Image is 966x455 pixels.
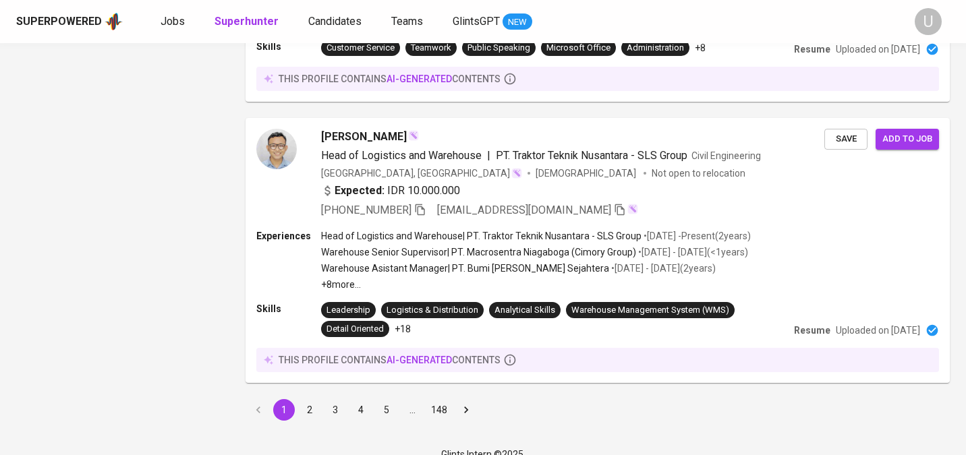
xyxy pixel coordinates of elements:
span: PT. Traktor Teknik Nusantara - SLS Group [496,149,687,162]
nav: pagination navigation [246,399,479,421]
button: page 1 [273,399,295,421]
div: Public Speaking [467,42,530,55]
p: • [DATE] - [DATE] ( <1 years ) [636,245,748,259]
p: +8 [695,41,706,55]
img: app logo [105,11,123,32]
a: Superhunter [215,13,281,30]
span: Teams [391,15,423,28]
button: Go to page 5 [376,399,397,421]
p: Uploaded on [DATE] [836,324,920,337]
a: Teams [391,13,426,30]
span: Candidates [308,15,362,28]
a: [PERSON_NAME]Head of Logistics and Warehouse|PT. Traktor Teknik Nusantara - SLS GroupCivil Engine... [246,118,950,383]
div: Leadership [326,304,370,317]
img: dd7ae5a97a2670c183febcc9ceb8d97a.jpg [256,129,297,169]
button: Go to next page [455,399,477,421]
div: Microsoft Office [546,42,610,55]
div: Analytical Skills [494,304,555,317]
p: this profile contains contents [279,353,501,367]
button: Go to page 4 [350,399,372,421]
span: | [487,148,490,164]
img: magic_wand.svg [408,130,419,141]
p: • [DATE] - Present ( 2 years ) [642,229,751,243]
a: GlintsGPT NEW [453,13,532,30]
span: AI-generated [387,73,452,84]
p: • [DATE] - [DATE] ( 2 years ) [609,262,716,275]
p: Skills [256,40,321,53]
p: Head of Logistics and Warehouse | PT. Traktor Teknik Nusantara - SLS Group [321,229,642,243]
p: +18 [395,322,411,336]
span: GlintsGPT [453,15,500,28]
p: Uploaded on [DATE] [836,42,920,56]
a: Jobs [161,13,188,30]
span: Add to job [882,131,932,147]
div: … [401,403,423,417]
div: Detail Oriented [326,323,384,336]
p: Not open to relocation [652,166,745,180]
div: [GEOGRAPHIC_DATA], [GEOGRAPHIC_DATA] [321,166,522,180]
b: Superhunter [215,15,279,28]
img: magic_wand.svg [511,168,522,179]
span: Civil Engineering [691,150,761,161]
button: Add to job [876,129,939,150]
p: Warehouse Asistant Manager | PT. Bumi [PERSON_NAME] Sejahtera [321,262,609,275]
span: AI-generated [387,355,452,365]
div: IDR 10.000.000 [321,183,460,199]
span: [DEMOGRAPHIC_DATA] [536,166,638,180]
div: Teamwork [411,42,451,55]
div: Warehouse Management System (WMS) [571,304,729,317]
p: this profile contains contents [279,72,501,86]
button: Go to page 148 [427,399,451,421]
p: Skills [256,302,321,315]
a: Candidates [308,13,364,30]
span: Head of Logistics and Warehouse [321,149,482,162]
p: +8 more ... [321,278,751,291]
div: Superpowered [16,14,102,30]
span: [EMAIL_ADDRESS][DOMAIN_NAME] [437,204,611,216]
button: Save [824,129,868,150]
span: Jobs [161,15,185,28]
button: Go to page 3 [324,399,346,421]
p: Resume [794,324,830,337]
p: Resume [794,42,830,56]
div: U [915,8,942,35]
p: Warehouse Senior Supervisor | PT. Macrosentra Niagaboga (Cimory Group) [321,245,636,259]
button: Go to page 2 [299,399,320,421]
span: NEW [503,16,532,29]
span: [PERSON_NAME] [321,129,407,145]
span: Save [831,131,861,147]
b: Expected: [335,183,385,199]
div: Customer Service [326,42,395,55]
span: [PHONE_NUMBER] [321,204,411,216]
div: Administration [627,42,684,55]
a: Superpoweredapp logo [16,11,123,32]
img: magic_wand.svg [627,204,638,214]
p: Experiences [256,229,321,243]
div: Logistics & Distribution [387,304,478,317]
